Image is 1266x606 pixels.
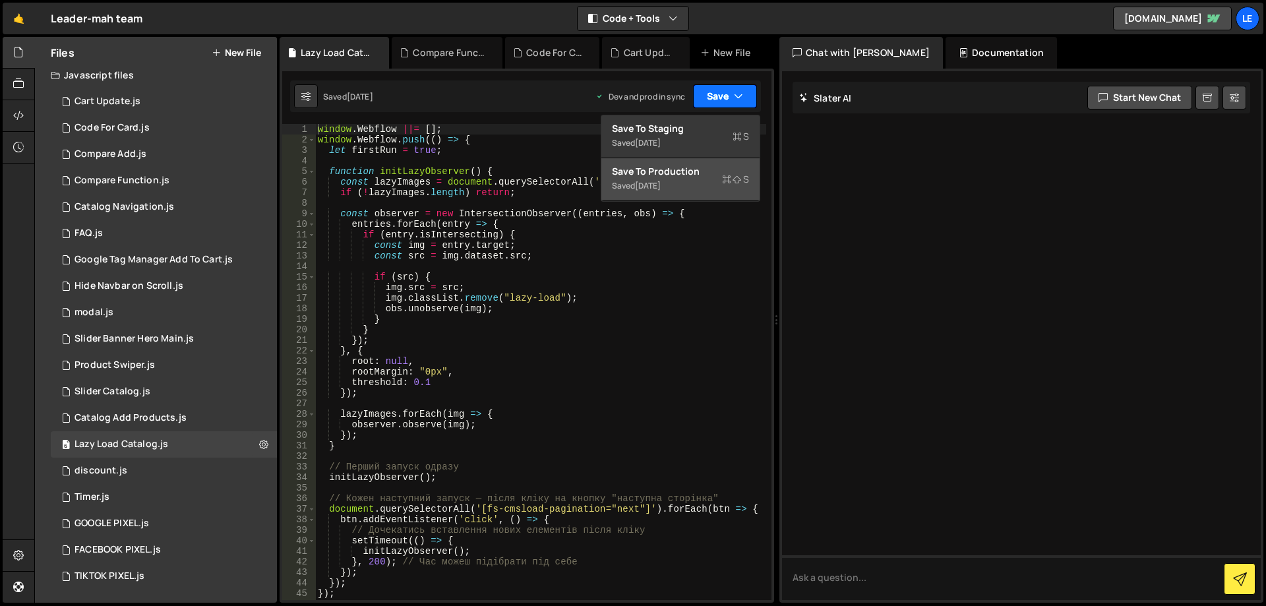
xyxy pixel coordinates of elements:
button: New File [212,47,261,58]
div: Cart Update.js [75,96,140,107]
div: Cart Update.js [624,46,674,59]
div: 23 [282,356,316,367]
div: 5 [282,166,316,177]
div: 4 [282,156,316,166]
div: 9 [282,208,316,219]
div: 31 [282,440,316,451]
div: 16298/44463.js [51,220,277,247]
div: TIKTOK PIXEL.js [75,570,144,582]
div: 14 [282,261,316,272]
div: 8 [282,198,316,208]
div: 42 [282,557,316,567]
div: Dev and prod in sync [595,91,685,102]
button: Save [693,84,757,108]
span: S [733,130,749,143]
div: 24 [282,367,316,377]
div: 44 [282,578,316,588]
div: Documentation [946,37,1057,69]
button: Save to StagingS Saved[DATE] [601,115,760,158]
div: Slider Catalog.js [75,386,150,398]
div: 32 [282,451,316,462]
div: Timer.js [75,491,109,503]
div: 27 [282,398,316,409]
span: S [722,173,749,186]
div: 28 [282,409,316,419]
div: 3 [282,145,316,156]
a: Le [1236,7,1259,30]
div: 45 [282,588,316,599]
div: 21 [282,335,316,346]
div: modal.js [75,307,113,318]
div: 16298/44879.js [51,115,277,141]
div: 41 [282,546,316,557]
div: 16298/44469.js [51,247,277,273]
div: GOOGLE PIXEL.js [75,518,149,530]
div: 16298/44400.js [51,484,277,510]
div: Save to Production [612,165,749,178]
div: Lazy Load Catalog.js [51,431,277,458]
div: Slider Banner Hero Main.js [75,333,194,345]
span: 6 [62,440,70,451]
div: 19 [282,314,316,324]
h2: Files [51,45,75,60]
div: Saved [612,178,749,194]
h2: Slater AI [799,92,852,104]
div: 10 [282,219,316,229]
div: Compare Function.js [75,175,169,187]
div: Compare Add.js [75,148,146,160]
div: 16298/44467.js [51,88,277,115]
div: 16298/45065.js [51,167,277,194]
div: 16298/45047.js [51,537,277,563]
div: Code For Card.js [526,46,584,59]
div: 16298/45048.js [51,510,277,537]
div: 16298/44845.js [51,405,277,431]
div: 16298/44405.js [51,352,277,379]
div: Compare Function.js [413,46,487,59]
div: 2 [282,135,316,145]
div: [DATE] [347,91,373,102]
div: 7 [282,187,316,198]
div: Chat with [PERSON_NAME] [779,37,943,69]
div: 37 [282,504,316,514]
div: Saved [612,135,749,151]
div: FACEBOOK PIXEL.js [75,544,161,556]
div: 1 [282,124,316,135]
a: 🤙 [3,3,35,34]
div: 11 [282,229,316,240]
div: 13 [282,251,316,261]
div: New File [700,46,756,59]
div: [DATE] [635,137,661,148]
button: Save to ProductionS Saved[DATE] [601,158,760,201]
div: 15 [282,272,316,282]
div: 39 [282,525,316,535]
div: 20 [282,324,316,335]
div: [DATE] [635,180,661,191]
div: 30 [282,430,316,440]
button: Start new chat [1087,86,1192,109]
div: Save to Staging [612,122,749,135]
div: Catalog Add Products.js [75,412,187,424]
div: 34 [282,472,316,483]
div: 22 [282,346,316,356]
div: Catalog Navigation.js [75,201,174,213]
div: 33 [282,462,316,472]
div: 16298/44828.js [51,379,277,405]
div: Leader-mah team [51,11,142,26]
div: 16298/44401.js [51,326,277,352]
div: 25 [282,377,316,388]
div: Lazy Load Catalog.js [75,439,168,450]
div: Javascript files [35,62,277,88]
div: Google Tag Manager Add To Cart.js [75,254,233,266]
div: 38 [282,514,316,525]
a: [DOMAIN_NAME] [1113,7,1232,30]
div: 12 [282,240,316,251]
div: 16298/44976.js [51,299,277,326]
div: 16 [282,282,316,293]
div: 16298/45098.js [51,141,277,167]
div: Code For Card.js [75,122,150,134]
div: Lazy Load Catalog.js [301,46,373,59]
div: 6 [282,177,316,187]
div: Hide Navbar on Scroll.js [75,280,183,292]
button: Code + Tools [578,7,688,30]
